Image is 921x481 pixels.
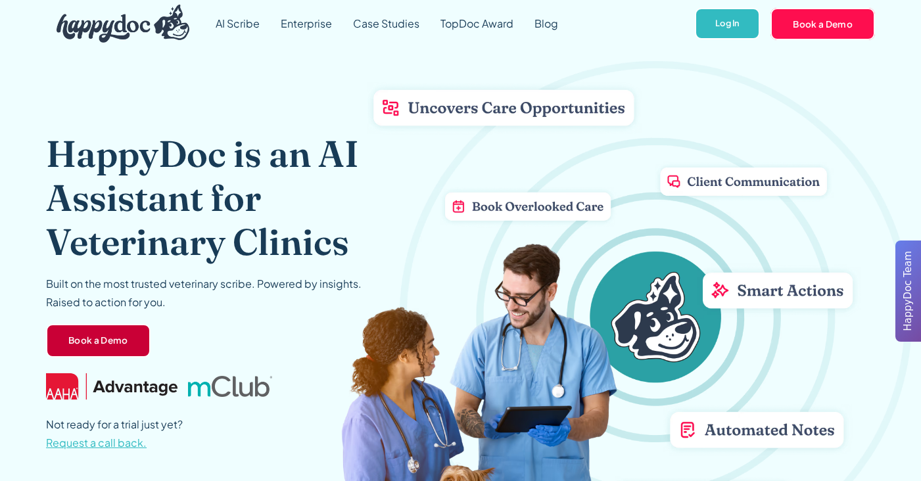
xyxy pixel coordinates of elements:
img: HappyDoc Logo: A happy dog with his ear up, listening. [57,5,189,43]
img: mclub logo [188,376,272,397]
a: home [46,1,189,46]
img: AAHA Advantage logo [46,373,177,400]
h1: HappyDoc is an AI Assistant for Veterinary Clinics [46,131,419,264]
a: Book a Demo [46,324,151,358]
span: Request a call back. [46,436,147,449]
p: Not ready for a trial just yet? [46,415,183,452]
p: Built on the most trusted veterinary scribe. Powered by insights. Raised to action for you. [46,275,362,311]
a: Book a Demo [770,8,875,39]
a: Log In [695,8,760,40]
